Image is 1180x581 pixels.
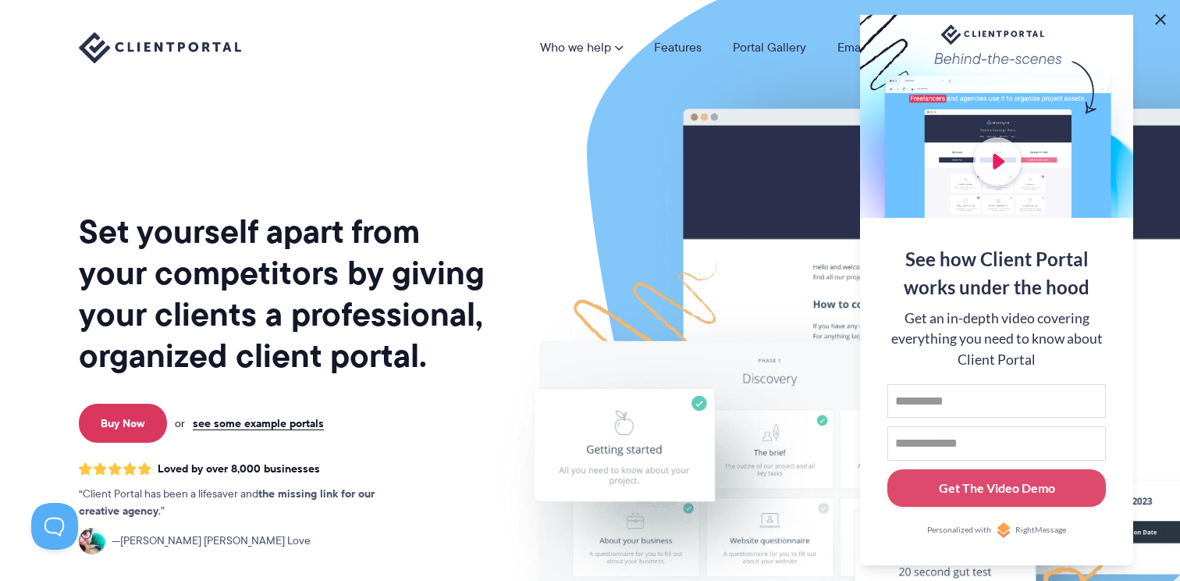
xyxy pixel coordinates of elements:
span: Personalized with [927,524,991,536]
div: Get The Video Demo [939,479,1055,497]
div: Get an in-depth video covering everything you need to know about Client Portal [887,308,1106,370]
h1: Set yourself apart from your competitors by giving your clients a professional, organized client ... [79,211,488,376]
iframe: Toggle Customer Support [31,503,78,550]
a: Personalized withRightMessage [887,522,1106,538]
span: or [175,416,185,430]
a: see some example portals [193,416,324,430]
a: Portal Gallery [733,41,806,54]
button: Get The Video Demo [887,469,1106,508]
strong: the missing link for our creative agency [79,485,375,519]
span: Loved by over 8,000 businesses [158,462,320,476]
span: [PERSON_NAME] [PERSON_NAME] Love [112,533,311,550]
span: RightMessage [1015,524,1066,536]
a: Features [654,41,702,54]
div: See how Client Portal works under the hood [887,245,1106,301]
p: Client Portal has been a lifesaver and . [79,486,407,520]
a: Who we help [540,41,623,54]
a: Email Course [837,41,909,54]
img: Personalized with RightMessage [996,522,1011,538]
a: Buy Now [79,404,167,443]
